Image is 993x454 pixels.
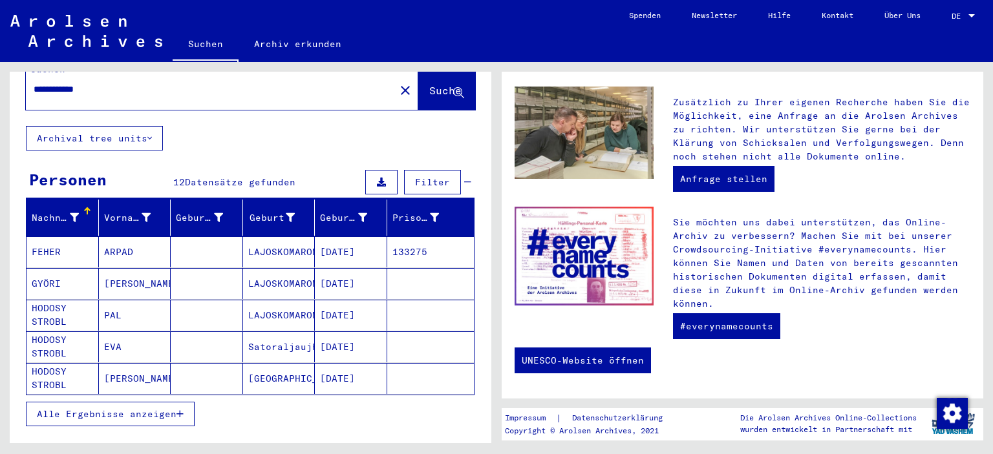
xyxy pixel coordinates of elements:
mat-cell: [PERSON_NAME] [99,363,171,394]
button: Suche [418,70,475,110]
mat-cell: [PERSON_NAME] [99,268,171,299]
span: Suche [429,84,462,97]
button: Clear [392,77,418,103]
img: enc.jpg [515,207,654,305]
div: Geburtsname [176,211,223,225]
div: Nachname [32,207,98,228]
a: Impressum [505,411,556,425]
a: Archiv erkunden [239,28,357,59]
mat-cell: FEHER [27,236,99,267]
mat-header-cell: Geburtsname [171,200,243,236]
img: yv_logo.png [929,408,977,440]
a: Anfrage stellen [673,166,774,192]
mat-cell: Satoraljaujhely [243,331,315,362]
p: Sie möchten uns dabei unterstützen, das Online-Archiv zu verbessern? Machen Sie mit bei unserer C... [673,216,970,311]
div: Personen [29,168,107,191]
p: Zusätzlich zu Ihrer eigenen Recherche haben Sie die Möglichkeit, eine Anfrage an die Arolsen Arch... [673,96,970,163]
div: Geburt‏ [248,211,295,225]
mat-cell: HODOSY STROBL [27,331,99,362]
button: Alle Ergebnisse anzeigen [26,402,195,426]
mat-header-cell: Nachname [27,200,99,236]
a: #everynamecounts [673,313,780,339]
p: Copyright © Arolsen Archives, 2021 [505,425,678,437]
div: Geburtsdatum [320,211,367,225]
span: Datensätze gefunden [185,176,295,188]
div: Zustimmung ändern [936,397,967,428]
img: Zustimmung ändern [937,398,968,429]
mat-cell: [DATE] [315,331,387,362]
button: Filter [404,170,461,194]
mat-cell: [DATE] [315,363,387,394]
p: Die Arolsen Archives Online-Collections [740,412,917,424]
mat-cell: LAJOSKOMAROM [243,236,315,267]
mat-icon: close [398,83,413,98]
div: | [505,411,678,425]
mat-cell: EVA [99,331,171,362]
div: Vorname [104,211,151,225]
mat-cell: HODOSY STROBL [27,300,99,331]
mat-header-cell: Vorname [99,200,171,236]
mat-cell: [DATE] [315,236,387,267]
mat-header-cell: Geburtsdatum [315,200,387,236]
mat-cell: [DATE] [315,300,387,331]
mat-cell: [GEOGRAPHIC_DATA] [243,363,315,394]
button: Archival tree units [26,126,163,150]
a: Datenschutzerklärung [562,411,678,425]
div: Prisoner # [392,211,440,225]
mat-cell: GYÖRI [27,268,99,299]
a: UNESCO-Website öffnen [515,347,651,373]
mat-cell: HODOSY STROBL [27,363,99,394]
mat-cell: [DATE] [315,268,387,299]
div: Geburtsname [176,207,242,228]
img: inquiries.jpg [515,87,654,180]
div: Geburtsdatum [320,207,387,228]
div: Nachname [32,211,79,225]
span: DE [952,12,966,21]
mat-header-cell: Prisoner # [387,200,475,236]
mat-cell: ARPAD [99,236,171,267]
a: Suchen [173,28,239,62]
span: Alle Ergebnisse anzeigen [37,408,176,420]
mat-cell: LAJOSKOMAROM [243,268,315,299]
span: 12 [173,176,185,188]
div: Prisoner # [392,207,459,228]
mat-cell: PAL [99,300,171,331]
mat-cell: 133275 [387,236,475,267]
p: wurden entwickelt in Partnerschaft mit [740,424,917,435]
mat-cell: LAJOSKOMAROM [243,300,315,331]
div: Geburt‏ [248,207,315,228]
mat-header-cell: Geburt‏ [243,200,315,236]
span: Filter [415,176,450,188]
img: Arolsen_neg.svg [10,15,162,47]
div: Vorname [104,207,171,228]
